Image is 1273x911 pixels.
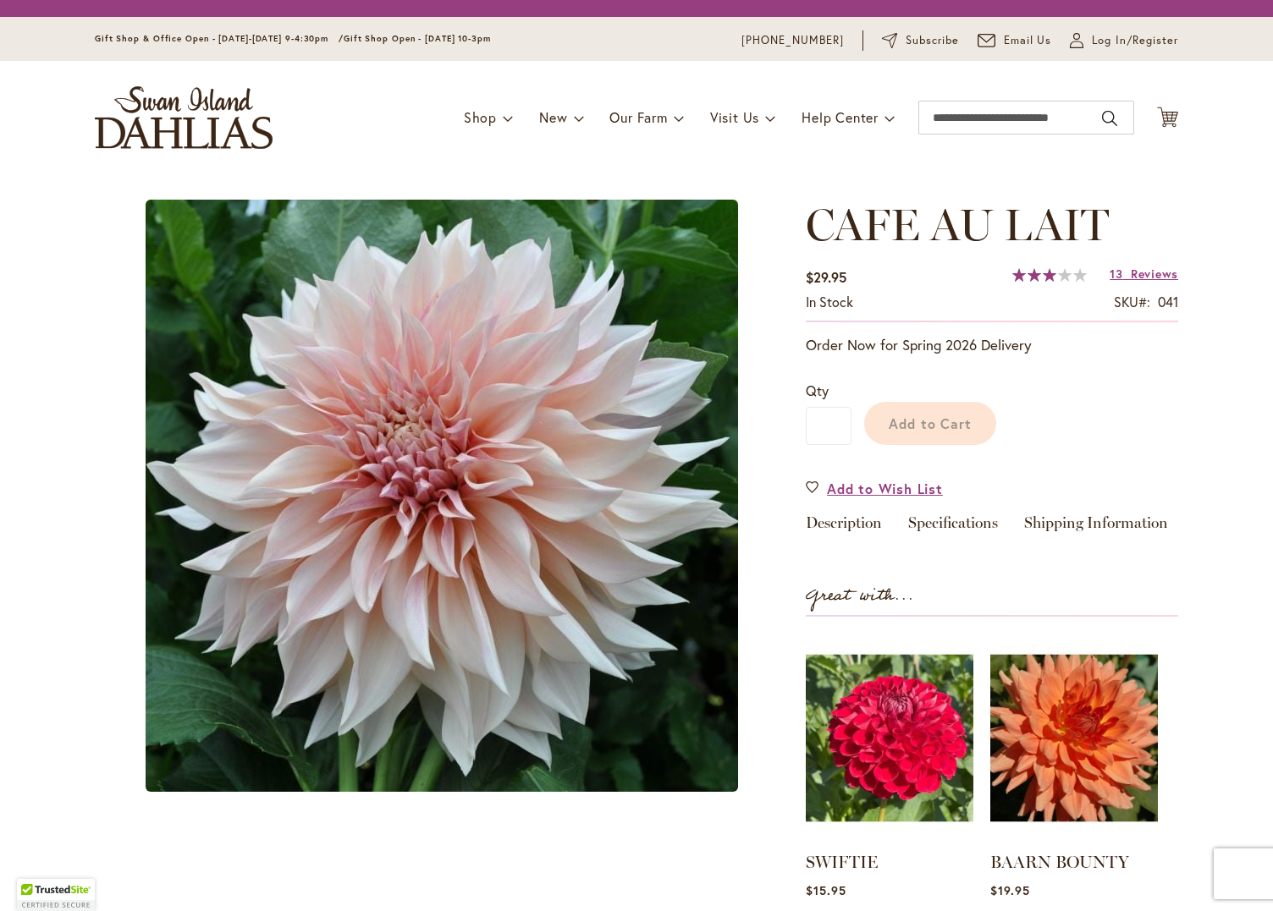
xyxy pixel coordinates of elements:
iframe: Launch Accessibility Center [13,851,60,898]
strong: Great with... [806,582,914,610]
a: Subscribe [882,32,959,49]
a: SWIFTIE [806,852,878,872]
img: BAARN BOUNTY [990,634,1158,843]
a: BAARN BOUNTY [990,852,1129,872]
div: 041 [1158,293,1178,312]
a: Specifications [908,515,998,540]
span: Visit Us [710,108,759,126]
span: $15.95 [806,882,846,898]
a: [PHONE_NUMBER] [741,32,844,49]
a: Log In/Register [1070,32,1178,49]
button: Search [1102,105,1117,132]
a: 13 Reviews [1110,266,1178,282]
a: store logo [95,86,273,149]
span: $29.95 [806,268,846,286]
span: Log In/Register [1092,32,1178,49]
span: Subscribe [906,32,959,49]
a: Add to Wish List [806,479,943,498]
span: Gift Shop Open - [DATE] 10-3pm [344,33,491,44]
span: $19.95 [990,882,1030,898]
div: 60% [1012,268,1087,282]
span: Help Center [802,108,879,126]
img: SWIFTIE [806,634,973,843]
div: Availability [806,293,853,312]
span: In stock [806,293,853,310]
span: 13 [1110,266,1122,282]
a: Description [806,515,882,540]
span: Gift Shop & Office Open - [DATE]-[DATE] 9-4:30pm / [95,33,344,44]
span: Our Farm [609,108,667,126]
span: Qty [806,381,829,399]
a: Shipping Information [1024,515,1168,540]
span: Shop [464,108,497,126]
span: Add to Wish List [827,479,943,498]
span: Reviews [1131,266,1178,282]
span: Email Us [1004,32,1052,49]
span: New [539,108,567,126]
div: Detailed Product Info [806,515,1178,540]
p: Order Now for Spring 2026 Delivery [806,335,1178,355]
span: CAFE AU LAIT [806,198,1109,251]
a: Email Us [978,32,1052,49]
img: main product photo [146,200,738,792]
strong: SKU [1114,293,1150,310]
